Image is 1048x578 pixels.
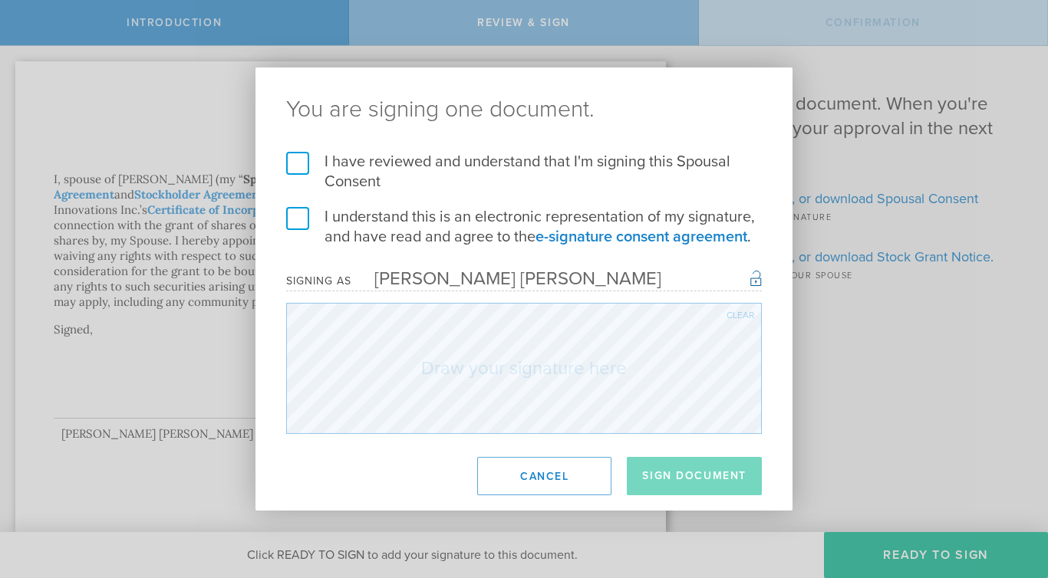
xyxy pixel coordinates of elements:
button: Cancel [477,457,611,495]
div: Signing as [286,274,351,287]
button: Sign Document [627,457,762,495]
a: e-signature consent agreement [536,228,747,246]
label: I have reviewed and understand that I'm signing this Spousal Consent [286,152,762,192]
ng-pluralize: You are signing one document. [286,98,762,121]
label: I understand this is an electronic representation of my signature, and have read and agree to the . [286,207,762,247]
div: [PERSON_NAME] [PERSON_NAME] [351,268,661,290]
